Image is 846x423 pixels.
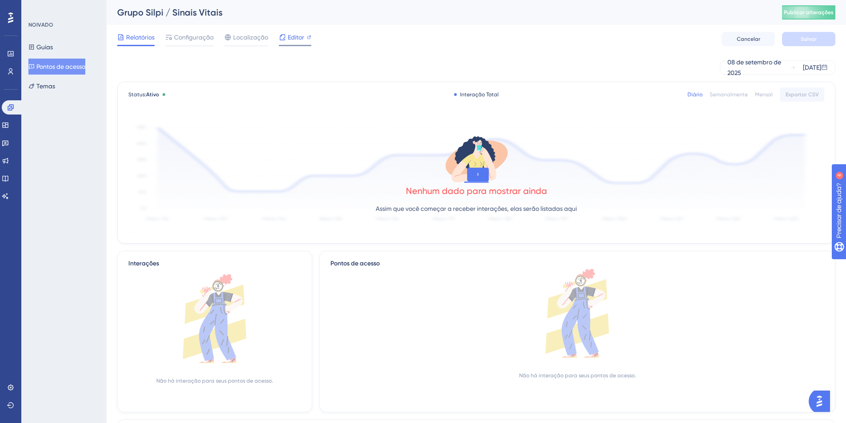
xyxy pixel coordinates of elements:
[36,83,55,90] font: Temas
[809,388,835,415] iframe: Iniciador do Assistente de IA do UserGuiding
[117,7,222,18] font: Grupo Silpi / Sinais Vitais
[786,91,819,98] font: Exportar CSV
[21,4,76,11] font: Precisar de ajuda?
[687,91,703,98] font: Diário
[780,87,824,102] button: Exportar CSV
[36,63,85,70] font: Pontos de acesso
[803,64,821,71] font: [DATE]
[128,91,146,98] font: Status:
[376,205,577,212] font: Assim que você começar a receber interações, elas serão listadas aqui
[174,34,214,41] font: Configuração
[406,186,547,196] font: Nenhum dado para mostrar ainda
[128,260,159,267] font: Interações
[782,32,835,46] button: Salvar
[519,372,636,379] font: Não há interação para seus pontos de acesso.
[782,5,835,20] button: Publicar alterações
[460,91,499,98] font: Interação Total
[784,9,834,16] font: Publicar alterações
[156,378,273,384] font: Não há interação para seus pontos de acesso.
[36,43,53,51] font: Guias
[28,22,53,28] font: NOIVADO
[722,32,775,46] button: Cancelar
[710,91,748,98] font: Semanalmente
[233,34,268,41] font: Localização
[28,39,53,55] button: Guias
[737,36,760,42] font: Cancelar
[83,5,85,10] font: 4
[28,78,55,94] button: Temas
[801,36,817,42] font: Salvar
[126,34,155,41] font: Relatórios
[330,260,380,267] font: Pontos de acesso
[146,91,159,98] font: Ativo
[28,59,85,75] button: Pontos de acesso
[727,59,781,76] font: 08 de setembro de 2025
[288,34,304,41] font: Editor
[755,91,773,98] font: Mensal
